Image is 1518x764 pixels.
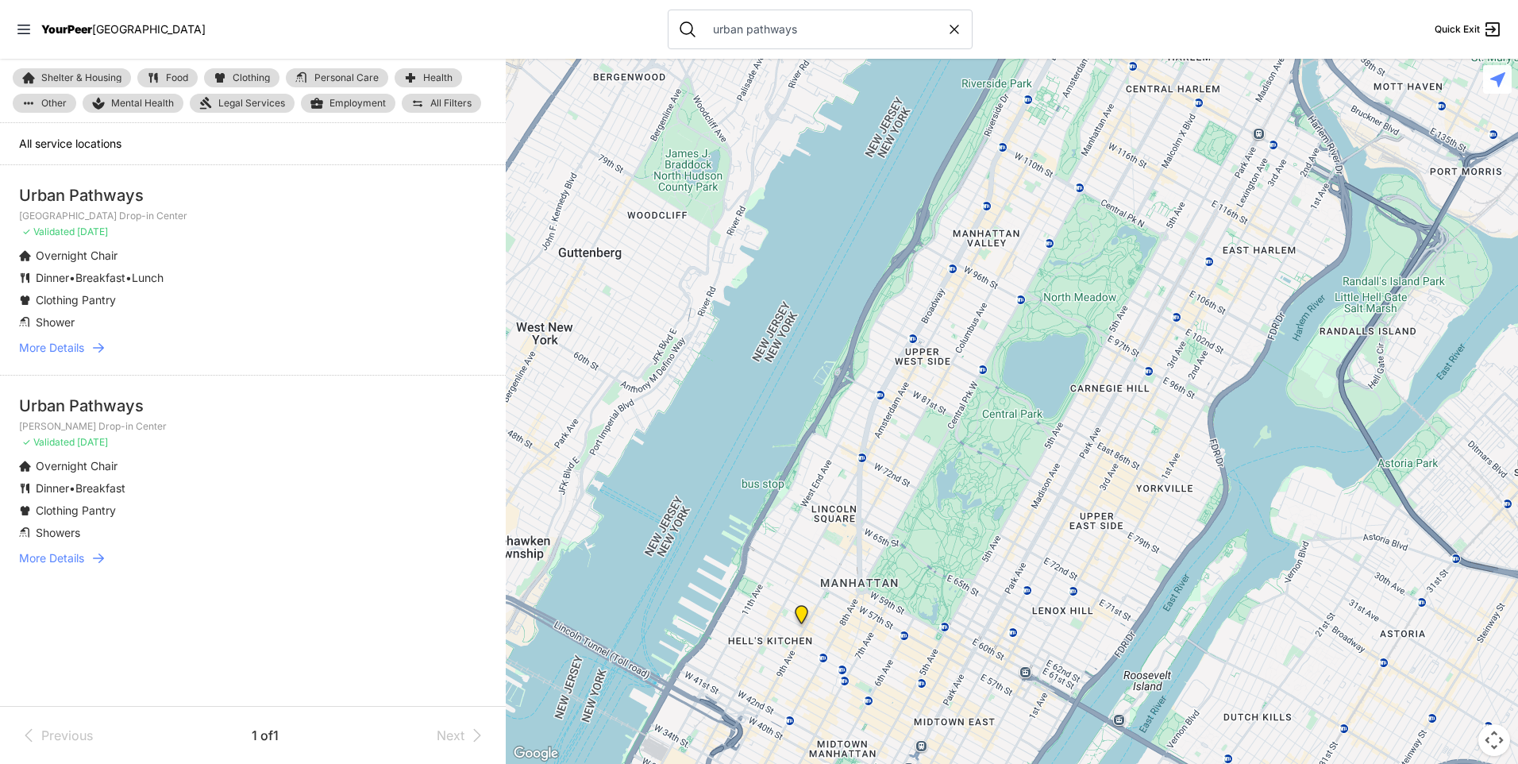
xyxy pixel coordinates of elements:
[314,73,379,83] span: Personal Care
[190,94,295,113] a: Legal Services
[510,743,562,764] img: Google
[329,97,386,110] span: Employment
[36,249,118,262] span: Overnight Chair
[437,726,464,745] span: Next
[19,137,121,150] span: All service locations
[218,97,285,110] span: Legal Services
[395,68,462,87] a: Health
[77,436,108,448] span: [DATE]
[1435,20,1502,39] a: Quick Exit
[1435,23,1480,36] span: Quick Exit
[510,743,562,764] a: Open this area in Google Maps (opens a new window)
[286,68,388,87] a: Personal Care
[792,605,811,631] div: 9th Avenue Drop-in Center
[41,22,92,36] span: YourPeer
[69,271,75,284] span: •
[252,727,260,743] span: 1
[92,22,206,36] span: [GEOGRAPHIC_DATA]
[19,550,84,566] span: More Details
[703,21,946,37] input: Search
[166,73,188,83] span: Food
[19,340,487,356] a: More Details
[402,94,481,113] a: All Filters
[132,271,164,284] span: Lunch
[137,68,198,87] a: Food
[41,98,67,108] span: Other
[41,73,121,83] span: Shelter & Housing
[36,315,75,329] span: Shower
[75,271,125,284] span: Breakfast
[36,271,69,284] span: Dinner
[19,395,487,417] div: Urban Pathways
[125,271,132,284] span: •
[19,340,84,356] span: More Details
[19,550,487,566] a: More Details
[36,526,80,539] span: Showers
[233,73,270,83] span: Clothing
[111,97,174,110] span: Mental Health
[36,504,116,517] span: Clothing Pantry
[13,94,76,113] a: Other
[41,25,206,34] a: YourPeer[GEOGRAPHIC_DATA]
[13,68,131,87] a: Shelter & Housing
[423,73,453,83] span: Health
[22,436,75,448] span: ✓ Validated
[36,459,118,473] span: Overnight Chair
[75,481,125,495] span: Breakfast
[83,94,183,113] a: Mental Health
[204,68,279,87] a: Clothing
[36,293,116,307] span: Clothing Pantry
[22,226,75,237] span: ✓ Validated
[19,420,487,433] p: [PERSON_NAME] Drop-in Center
[430,98,472,108] span: All Filters
[260,727,273,743] span: of
[19,184,487,206] div: Urban Pathways
[19,210,487,222] p: [GEOGRAPHIC_DATA] Drop-in Center
[69,481,75,495] span: •
[273,727,279,743] span: 1
[77,226,108,237] span: [DATE]
[36,481,69,495] span: Dinner
[41,726,93,745] span: Previous
[301,94,395,113] a: Employment
[1478,724,1510,756] button: Map camera controls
